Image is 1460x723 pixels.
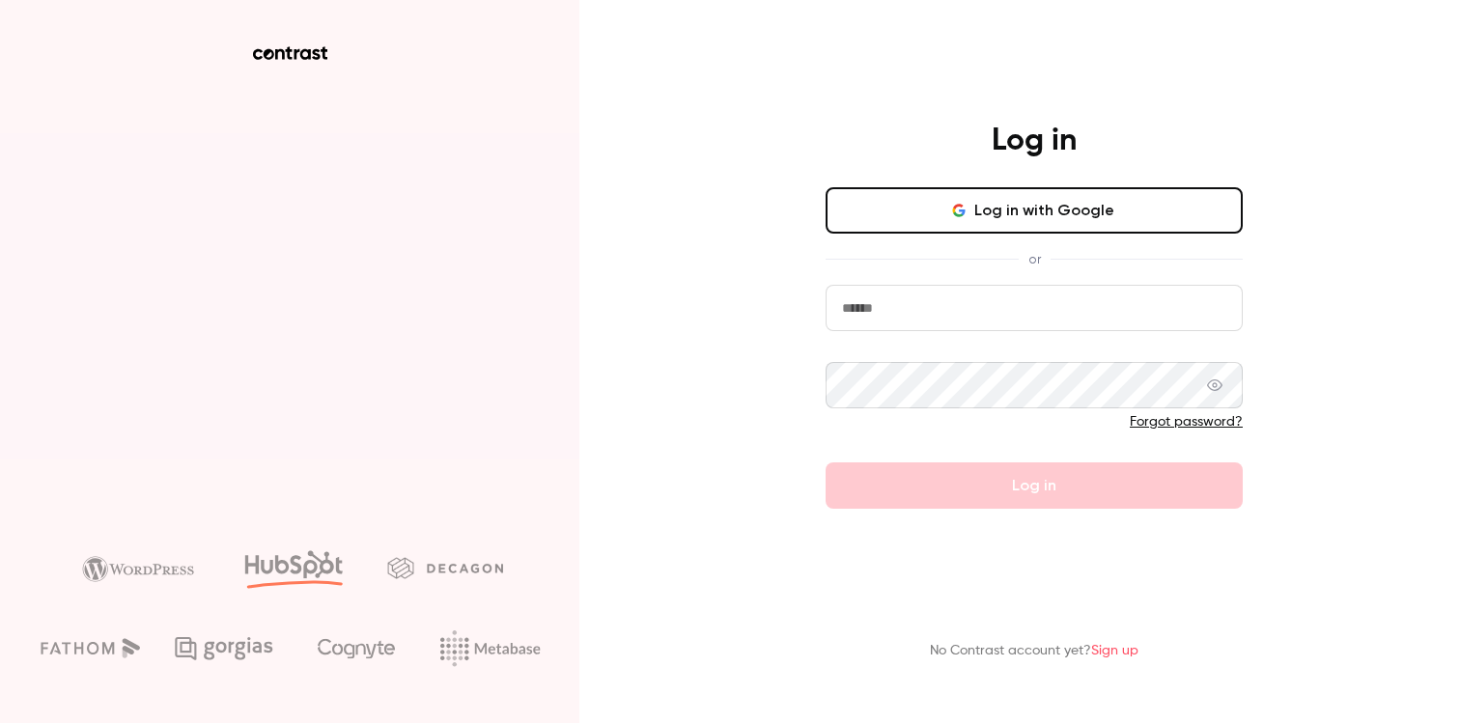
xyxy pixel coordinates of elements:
[992,122,1077,160] h4: Log in
[826,187,1243,234] button: Log in with Google
[1091,644,1138,657] a: Sign up
[1130,415,1243,429] a: Forgot password?
[930,641,1138,661] p: No Contrast account yet?
[1019,249,1051,269] span: or
[387,557,503,578] img: decagon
